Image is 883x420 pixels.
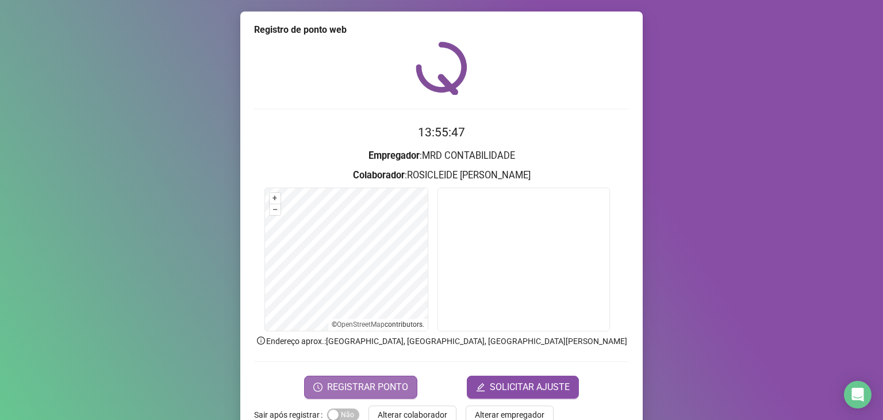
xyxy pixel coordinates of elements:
[254,335,629,348] p: Endereço aprox. : [GEOGRAPHIC_DATA], [GEOGRAPHIC_DATA], [GEOGRAPHIC_DATA][PERSON_NAME]
[353,170,405,181] strong: Colaborador
[476,383,485,392] span: edit
[254,168,629,183] h3: : ROSICLEIDE [PERSON_NAME]
[254,23,629,37] div: Registro de ponto web
[467,376,579,399] button: editSOLICITAR AJUSTE
[337,320,385,329] a: OpenStreetMap
[270,204,281,215] button: –
[418,125,465,139] time: 13:55:47
[270,193,281,204] button: +
[490,380,570,394] span: SOLICITAR AJUSTE
[327,380,408,394] span: REGISTRAR PONTO
[256,335,266,346] span: info-circle
[368,150,420,161] strong: Empregador
[416,41,467,95] img: QRPoint
[844,381,872,408] div: Open Intercom Messenger
[332,320,424,329] li: © contributors.
[313,383,323,392] span: clock-circle
[254,148,629,163] h3: : MRD CONTABILIDADE
[304,376,417,399] button: REGISTRAR PONTO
